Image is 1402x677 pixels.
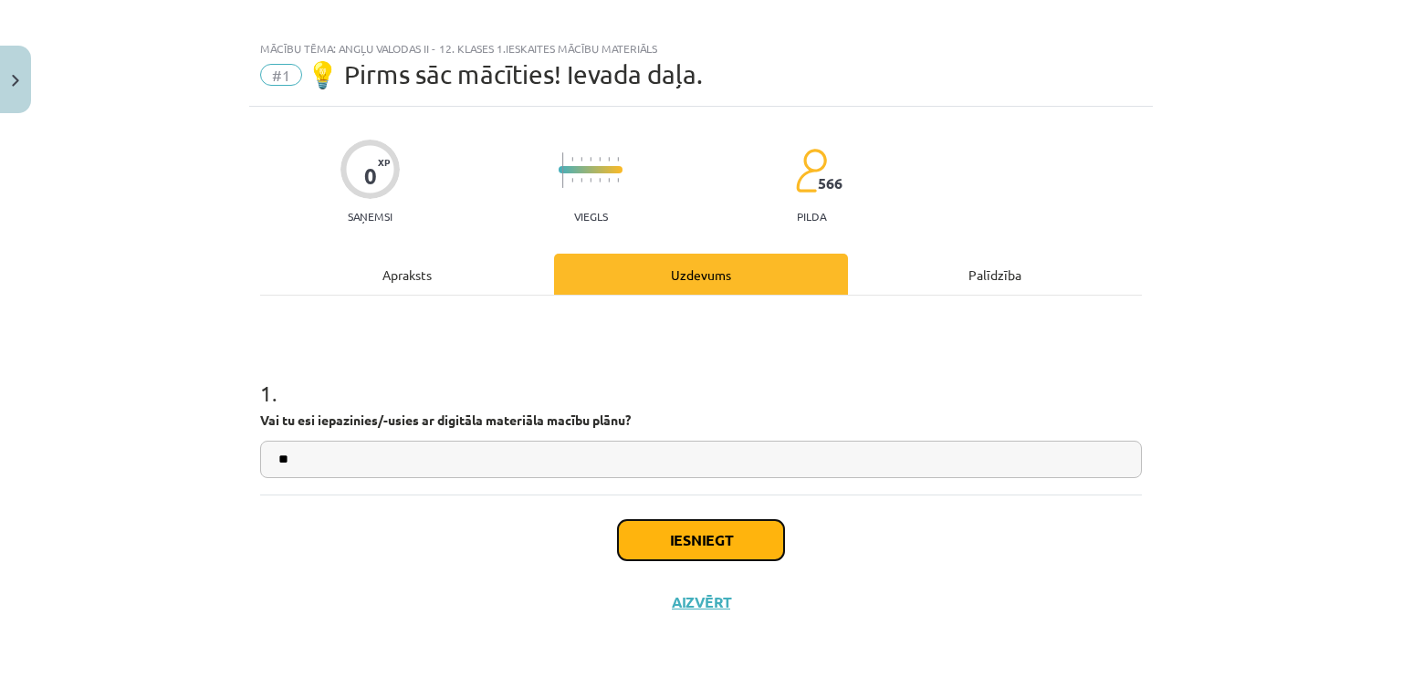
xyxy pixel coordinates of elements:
[599,157,601,161] img: icon-short-line-57e1e144782c952c97e751825c79c345078a6d821885a25fce030b3d8c18986b.svg
[562,152,564,188] img: icon-long-line-d9ea69661e0d244f92f715978eff75569469978d946b2353a9bb055b3ed8787d.svg
[618,520,784,560] button: Iesniegt
[818,175,842,192] span: 566
[574,210,608,223] p: Viegls
[581,157,582,161] img: icon-short-line-57e1e144782c952c97e751825c79c345078a6d821885a25fce030b3d8c18986b.svg
[340,210,400,223] p: Saņemsi
[848,254,1142,295] div: Palīdzība
[797,210,826,223] p: pilda
[260,64,302,86] span: #1
[571,178,573,182] img: icon-short-line-57e1e144782c952c97e751825c79c345078a6d821885a25fce030b3d8c18986b.svg
[590,178,591,182] img: icon-short-line-57e1e144782c952c97e751825c79c345078a6d821885a25fce030b3d8c18986b.svg
[260,254,554,295] div: Apraksts
[666,593,736,611] button: Aizvērt
[795,148,827,193] img: students-c634bb4e5e11cddfef0936a35e636f08e4e9abd3cc4e673bd6f9a4125e45ecb1.svg
[608,157,610,161] img: icon-short-line-57e1e144782c952c97e751825c79c345078a6d821885a25fce030b3d8c18986b.svg
[260,349,1142,405] h1: 1 .
[307,59,703,89] span: 💡 Pirms sāc mācīties! Ievada daļa.
[378,157,390,167] span: XP
[617,157,619,161] img: icon-short-line-57e1e144782c952c97e751825c79c345078a6d821885a25fce030b3d8c18986b.svg
[581,178,582,182] img: icon-short-line-57e1e144782c952c97e751825c79c345078a6d821885a25fce030b3d8c18986b.svg
[599,178,601,182] img: icon-short-line-57e1e144782c952c97e751825c79c345078a6d821885a25fce030b3d8c18986b.svg
[617,178,619,182] img: icon-short-line-57e1e144782c952c97e751825c79c345078a6d821885a25fce030b3d8c18986b.svg
[12,75,19,87] img: icon-close-lesson-0947bae3869378f0d4975bcd49f059093ad1ed9edebbc8119c70593378902aed.svg
[364,163,377,189] div: 0
[260,411,631,428] strong: Vai tu esi iepazinies/-usies ar digitāla materiāla macību plānu?
[571,157,573,161] img: icon-short-line-57e1e144782c952c97e751825c79c345078a6d821885a25fce030b3d8c18986b.svg
[554,254,848,295] div: Uzdevums
[590,157,591,161] img: icon-short-line-57e1e144782c952c97e751825c79c345078a6d821885a25fce030b3d8c18986b.svg
[260,42,1142,55] div: Mācību tēma: Angļu valodas ii - 12. klases 1.ieskaites mācību materiāls
[608,178,610,182] img: icon-short-line-57e1e144782c952c97e751825c79c345078a6d821885a25fce030b3d8c18986b.svg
